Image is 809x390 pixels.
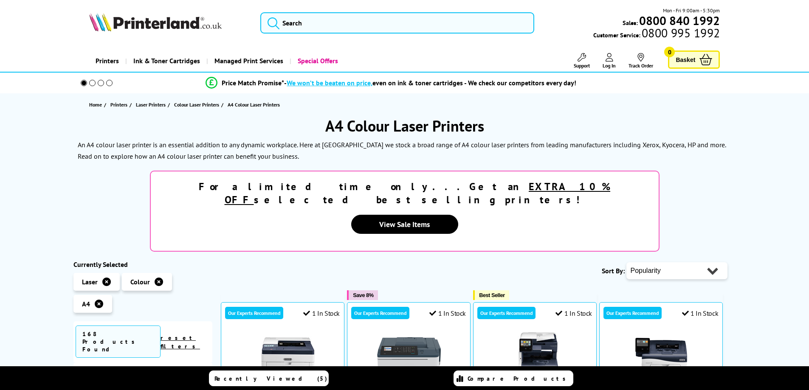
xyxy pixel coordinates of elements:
[125,50,206,72] a: Ink & Toner Cartridges
[353,292,373,298] span: Save 8%
[136,100,166,109] span: Laser Printers
[347,290,378,300] button: Save 8%
[89,100,104,109] a: Home
[454,370,573,386] a: Compare Products
[82,278,98,286] span: Laser
[555,309,592,317] div: 1 In Stock
[174,100,219,109] span: Colour Laser Printers
[668,51,720,69] a: Basket 0
[638,17,720,25] a: 0800 840 1992
[214,375,327,382] span: Recently Viewed (5)
[136,100,168,109] a: Laser Printers
[110,100,127,109] span: Printers
[676,54,695,65] span: Basket
[89,13,222,31] img: Printerland Logo
[161,334,200,350] a: reset filters
[477,307,536,319] div: Our Experts Recommend
[82,300,90,308] span: A4
[76,325,161,358] span: 168 Products Found
[473,290,509,300] button: Best Seller
[664,47,675,57] span: 0
[110,100,130,109] a: Printers
[287,79,372,87] span: We won’t be beaten on price,
[574,53,590,69] a: Support
[78,140,726,160] p: An A4 colour laser printer is an essential addition to any dynamic workplace. Here at [GEOGRAPHIC...
[629,53,653,69] a: Track Order
[225,307,283,319] div: Our Experts Recommend
[206,50,290,72] a: Managed Print Services
[89,13,250,33] a: Printerland Logo
[603,307,662,319] div: Our Experts Recommend
[130,278,150,286] span: Colour
[479,292,505,298] span: Best Seller
[303,309,340,317] div: 1 In Stock
[199,180,610,206] strong: For a limited time only...Get an selected best selling printers!
[260,12,534,34] input: Search
[603,53,616,69] a: Log In
[603,62,616,69] span: Log In
[663,6,720,14] span: Mon - Fri 9:00am - 5:30pm
[73,260,213,269] div: Currently Selected
[228,101,280,108] span: A4 Colour Laser Printers
[468,375,570,382] span: Compare Products
[593,29,720,39] span: Customer Service:
[133,50,200,72] span: Ink & Toner Cartridges
[429,309,466,317] div: 1 In Stock
[640,29,720,37] span: 0800 995 1992
[351,307,409,319] div: Our Experts Recommend
[69,76,713,90] li: modal_Promise
[209,370,329,386] a: Recently Viewed (5)
[290,50,344,72] a: Special Offers
[225,180,611,206] u: EXTRA 10% OFF
[89,50,125,72] a: Printers
[73,116,736,136] h1: A4 Colour Laser Printers
[623,19,638,27] span: Sales:
[351,215,458,234] a: View Sale Items
[639,13,720,28] b: 0800 840 1992
[222,79,284,87] span: Price Match Promise*
[284,79,576,87] div: - even on ink & toner cartridges - We check our competitors every day!
[682,309,719,317] div: 1 In Stock
[602,267,625,275] span: Sort By:
[574,62,590,69] span: Support
[174,100,221,109] a: Colour Laser Printers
